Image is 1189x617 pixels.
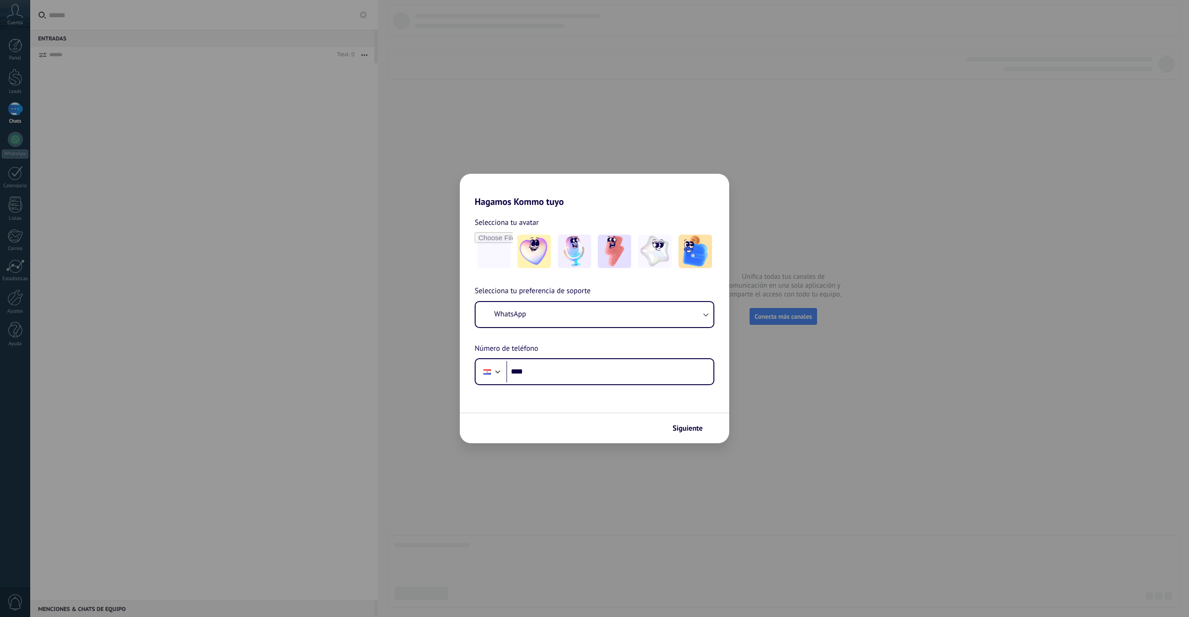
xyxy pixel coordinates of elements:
[638,235,672,268] img: -4.jpeg
[668,420,715,436] button: Siguiente
[679,235,712,268] img: -5.jpeg
[475,217,539,229] span: Selecciona tu avatar
[475,285,591,297] span: Selecciona tu preferencia de soporte
[460,174,729,207] h2: Hagamos Kommo tuyo
[673,425,703,432] span: Siguiente
[558,235,591,268] img: -2.jpeg
[517,235,551,268] img: -1.jpeg
[478,362,496,381] div: Paraguay: + 595
[598,235,631,268] img: -3.jpeg
[475,343,538,355] span: Número de teléfono
[476,302,713,327] button: WhatsApp
[494,309,526,319] span: WhatsApp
